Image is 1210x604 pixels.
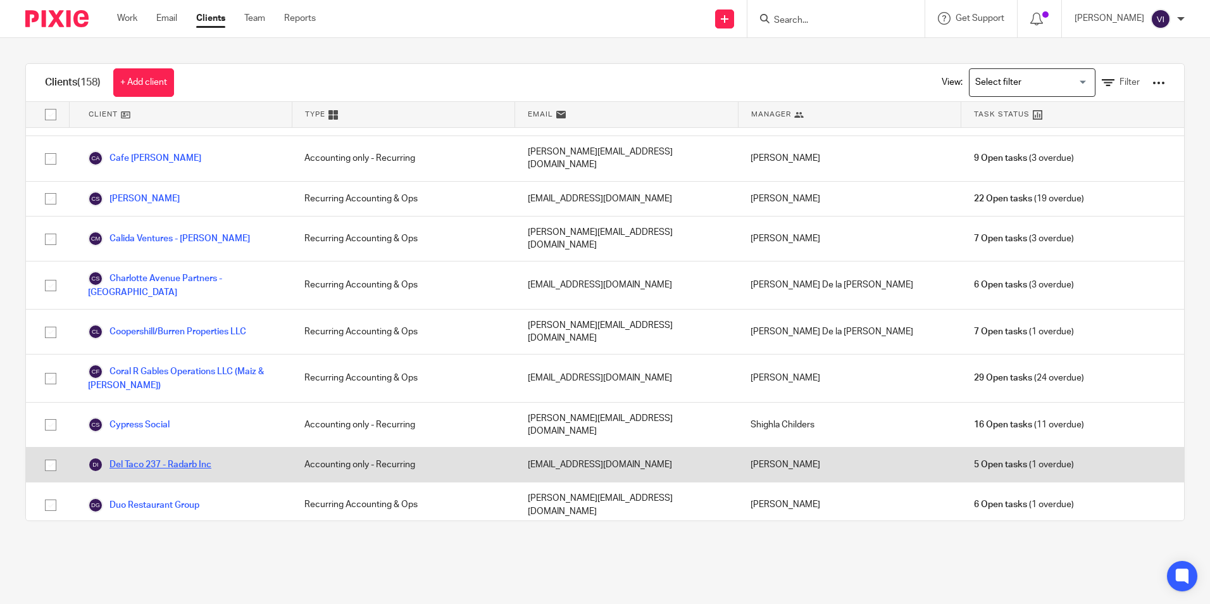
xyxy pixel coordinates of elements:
[738,136,961,181] div: [PERSON_NAME]
[738,355,961,401] div: [PERSON_NAME]
[974,325,1074,338] span: (1 overdue)
[88,417,103,432] img: svg%3E
[515,310,738,355] div: [PERSON_NAME][EMAIL_ADDRESS][DOMAIN_NAME]
[88,271,279,299] a: Charlotte Avenue Partners - [GEOGRAPHIC_DATA]
[974,458,1027,471] span: 5 Open tasks
[292,448,515,482] div: Accounting only - Recurring
[113,68,174,97] a: + Add client
[88,324,246,339] a: Coopershill/Burren Properties LLC
[89,109,118,120] span: Client
[39,103,63,127] input: Select all
[88,271,103,286] img: svg%3E
[284,12,316,25] a: Reports
[292,182,515,216] div: Recurring Accounting & Ops
[515,403,738,448] div: [PERSON_NAME][EMAIL_ADDRESS][DOMAIN_NAME]
[292,310,515,355] div: Recurring Accounting & Ops
[528,109,553,120] span: Email
[738,182,961,216] div: [PERSON_NAME]
[738,310,961,355] div: [PERSON_NAME] De la [PERSON_NAME]
[88,457,103,472] img: svg%3E
[88,498,199,513] a: Duo Restaurant Group
[244,12,265,25] a: Team
[974,372,1084,384] span: (24 overdue)
[974,418,1084,431] span: (11 overdue)
[974,498,1027,511] span: 6 Open tasks
[88,191,180,206] a: [PERSON_NAME]
[974,152,1074,165] span: (3 overdue)
[974,192,1084,205] span: (19 overdue)
[971,72,1088,94] input: Search for option
[292,261,515,308] div: Recurring Accounting & Ops
[292,136,515,181] div: Accounting only - Recurring
[88,457,211,472] a: Del Taco 237 - Radarb Inc
[738,448,961,482] div: [PERSON_NAME]
[88,231,103,246] img: svg%3E
[88,191,103,206] img: svg%3E
[292,482,515,527] div: Recurring Accounting & Ops
[305,109,325,120] span: Type
[974,325,1027,338] span: 7 Open tasks
[515,136,738,181] div: [PERSON_NAME][EMAIL_ADDRESS][DOMAIN_NAME]
[88,151,103,166] img: svg%3E
[515,448,738,482] div: [EMAIL_ADDRESS][DOMAIN_NAME]
[45,76,101,89] h1: Clients
[77,77,101,87] span: (158)
[292,355,515,401] div: Recurring Accounting & Ops
[974,232,1074,245] span: (3 overdue)
[738,482,961,527] div: [PERSON_NAME]
[738,403,961,448] div: Shighla Childers
[1075,12,1144,25] p: [PERSON_NAME]
[974,232,1027,245] span: 7 Open tasks
[88,498,103,513] img: svg%3E
[974,458,1074,471] span: (1 overdue)
[1151,9,1171,29] img: svg%3E
[923,64,1165,101] div: View:
[196,12,225,25] a: Clients
[773,15,887,27] input: Search
[515,182,738,216] div: [EMAIL_ADDRESS][DOMAIN_NAME]
[974,109,1030,120] span: Task Status
[974,192,1032,205] span: 22 Open tasks
[974,498,1074,511] span: (1 overdue)
[515,217,738,261] div: [PERSON_NAME][EMAIL_ADDRESS][DOMAIN_NAME]
[156,12,177,25] a: Email
[88,324,103,339] img: svg%3E
[88,364,103,379] img: svg%3E
[515,482,738,527] div: [PERSON_NAME][EMAIL_ADDRESS][DOMAIN_NAME]
[974,372,1032,384] span: 29 Open tasks
[292,403,515,448] div: Accounting only - Recurring
[974,152,1027,165] span: 9 Open tasks
[956,14,1004,23] span: Get Support
[25,10,89,27] img: Pixie
[738,217,961,261] div: [PERSON_NAME]
[88,151,201,166] a: Cafe [PERSON_NAME]
[1120,78,1140,87] span: Filter
[88,417,170,432] a: Cypress Social
[751,109,791,120] span: Manager
[974,279,1074,291] span: (3 overdue)
[88,364,279,392] a: Coral R Gables Operations LLC (Maiz & [PERSON_NAME])
[969,68,1095,97] div: Search for option
[974,418,1032,431] span: 16 Open tasks
[292,217,515,261] div: Recurring Accounting & Ops
[117,12,137,25] a: Work
[974,279,1027,291] span: 6 Open tasks
[88,231,250,246] a: Calida Ventures - [PERSON_NAME]
[515,261,738,308] div: [EMAIL_ADDRESS][DOMAIN_NAME]
[515,355,738,401] div: [EMAIL_ADDRESS][DOMAIN_NAME]
[738,261,961,308] div: [PERSON_NAME] De la [PERSON_NAME]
